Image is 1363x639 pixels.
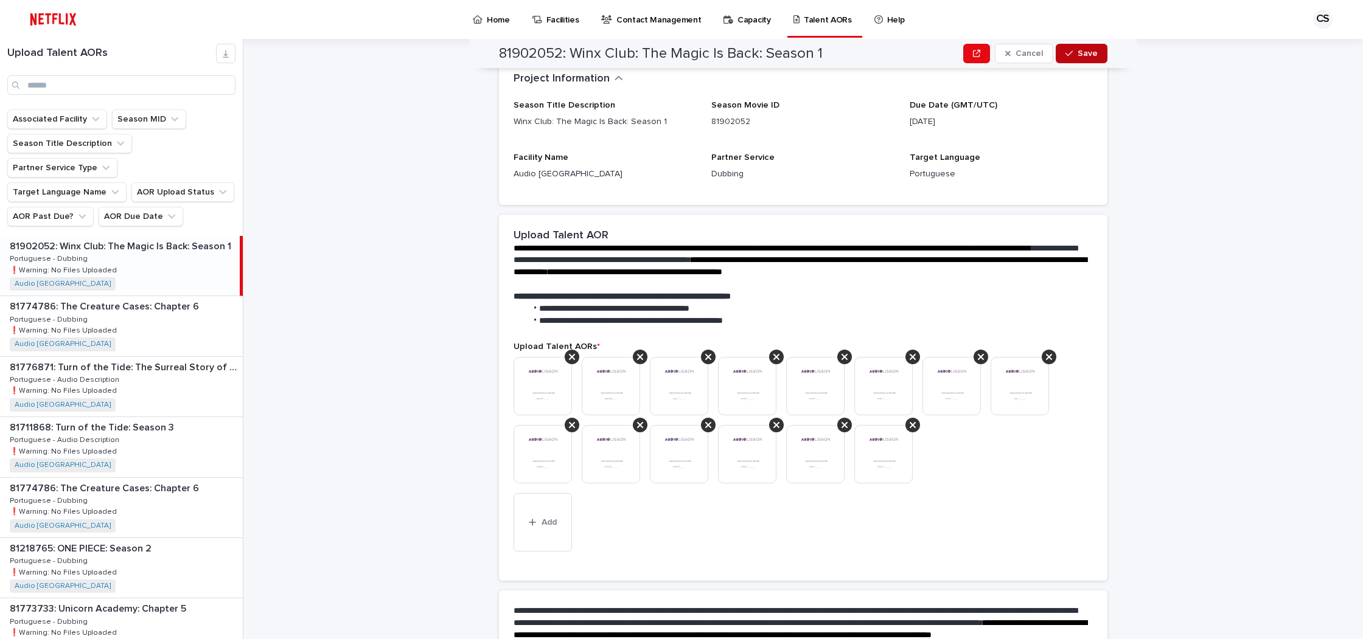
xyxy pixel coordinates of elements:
[15,340,111,348] a: Audio [GEOGRAPHIC_DATA]
[514,153,568,162] span: Facility Name
[711,116,894,128] p: 81902052
[10,626,119,637] p: ❗️Warning: No Files Uploaded
[711,168,894,181] p: Dubbing
[10,541,154,554] p: 81218765: ONE PIECE: Season 2
[910,116,1093,128] p: [DATE]
[514,101,615,109] span: Season Title Description
[10,554,90,565] p: Portuguese - Dubbing
[10,313,90,324] p: Portuguese - Dubbing
[514,168,697,181] p: Audio [GEOGRAPHIC_DATA]
[10,433,122,444] p: Portuguese - Audio Description
[7,134,132,153] button: Season Title Description
[7,158,117,178] button: Partner Service Type
[10,359,240,373] p: 81776871: Turn of the Tide: The Surreal Story of Rabo de Peixe
[10,252,90,263] p: Portuguese - Dubbing
[910,153,980,162] span: Target Language
[7,109,107,129] button: Associated Facility
[910,101,997,109] span: Due Date (GMT/UTC)
[10,420,176,433] p: 81711868: Turn of the Tide: Season 3
[15,522,111,530] a: Audio [GEOGRAPHIC_DATA]
[514,116,697,128] p: Winx Club: The Magic Is Back: Season 1
[10,494,90,505] p: Portuguese - Dubbing
[514,493,572,551] button: Add
[10,566,119,577] p: ❗️Warning: No Files Uploaded
[995,44,1053,63] button: Cancel
[10,615,90,626] p: Portuguese - Dubbing
[514,342,600,351] span: Upload Talent AORs
[711,153,775,162] span: Partner Service
[1313,10,1333,29] div: CS
[542,518,557,527] span: Add
[499,45,823,63] h2: 81902052: Winx Club: The Magic Is Back: Season 1
[7,207,94,226] button: AOR Past Due?
[99,207,183,226] button: AOR Due Date
[10,384,119,395] p: ❗️Warning: No Files Uploaded
[10,373,122,384] p: Portuguese - Audio Description
[7,47,216,60] h1: Upload Talent AORs
[15,582,111,590] a: Audio [GEOGRAPHIC_DATA]
[1078,49,1098,58] span: Save
[15,401,111,409] a: Audio [GEOGRAPHIC_DATA]
[10,324,119,335] p: ❗️Warning: No Files Uploaded
[10,505,119,516] p: ❗️Warning: No Files Uploaded
[10,601,189,615] p: 81773733: Unicorn Academy: Chapter 5
[514,72,623,86] button: Project Information
[910,168,1093,181] p: Portuguese
[7,75,235,95] input: Search
[15,280,111,288] a: Audio [GEOGRAPHIC_DATA]
[15,461,111,469] a: Audio [GEOGRAPHIC_DATA]
[131,182,234,202] button: AOR Upload Status
[1056,44,1107,63] button: Save
[10,238,234,252] p: 81902052: Winx Club: The Magic Is Back: Season 1
[10,299,201,313] p: 81774786: The Creature Cases: Chapter 6
[24,7,82,32] img: ifQbXi3ZQGMSEF7WDB7W
[112,109,186,129] button: Season MID
[7,182,127,202] button: Target Language Name
[514,72,610,86] h2: Project Information
[10,264,119,275] p: ❗️Warning: No Files Uploaded
[711,101,779,109] span: Season Movie ID
[1016,49,1043,58] span: Cancel
[10,480,201,494] p: 81774786: The Creature Cases: Chapter 6
[514,229,608,243] h2: Upload Talent AOR
[10,445,119,456] p: ❗️Warning: No Files Uploaded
